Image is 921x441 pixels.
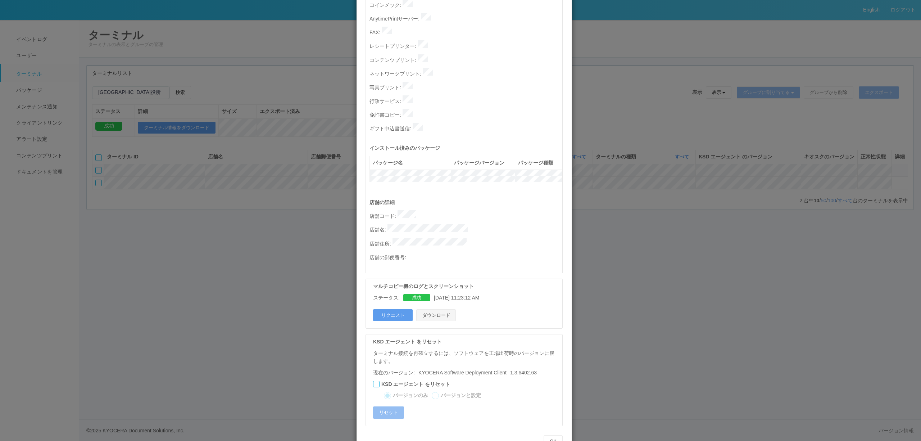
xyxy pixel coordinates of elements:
[369,199,562,206] p: 店舗の詳細
[416,309,456,321] button: ダウンロード
[373,294,559,302] div: [DATE] 11:23:12 AM
[369,109,562,119] p: 免許書コピー :
[441,392,481,399] label: バージョンと設定
[373,350,559,365] p: ターミナル接続を再確立するには、ソフトウェアを工場出荷時のバージョンに戻します。
[369,40,562,50] p: レシートプリンター :
[454,159,512,167] div: パッケージバージョン
[415,370,537,375] span: 1.3.6402.63
[369,252,562,262] p: 店舗の郵便番号 :
[418,370,507,375] span: KYOCERA Software Deployment Client
[369,210,562,220] p: 店舗コード :
[369,224,562,234] p: 店舗名 :
[381,381,450,388] label: KSD エージェント をリセット
[373,159,448,167] div: パッケージ名
[369,68,562,78] p: ネットワークプリント :
[369,13,562,23] p: AnytimePrintサーバー :
[369,123,562,133] p: ギフト申込書送信 :
[369,27,562,37] p: FAX :
[373,369,559,377] p: 現在のバージョン:
[393,392,428,399] label: バージョンのみ
[369,82,562,92] p: 写真プリント :
[373,283,559,290] p: マルチコピー機のログとスクリーンショット
[518,159,559,167] div: パッケージ種類
[373,294,400,302] p: ステータス:
[369,238,562,248] p: 店舗住所 :
[373,406,404,419] button: リセット
[373,338,559,346] p: KSD エージェント をリセット
[373,309,413,321] button: リクエスト
[369,144,562,152] p: インストール済みのパッケージ
[369,54,562,64] p: コンテンツプリント :
[369,95,562,105] p: 行政サービス :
